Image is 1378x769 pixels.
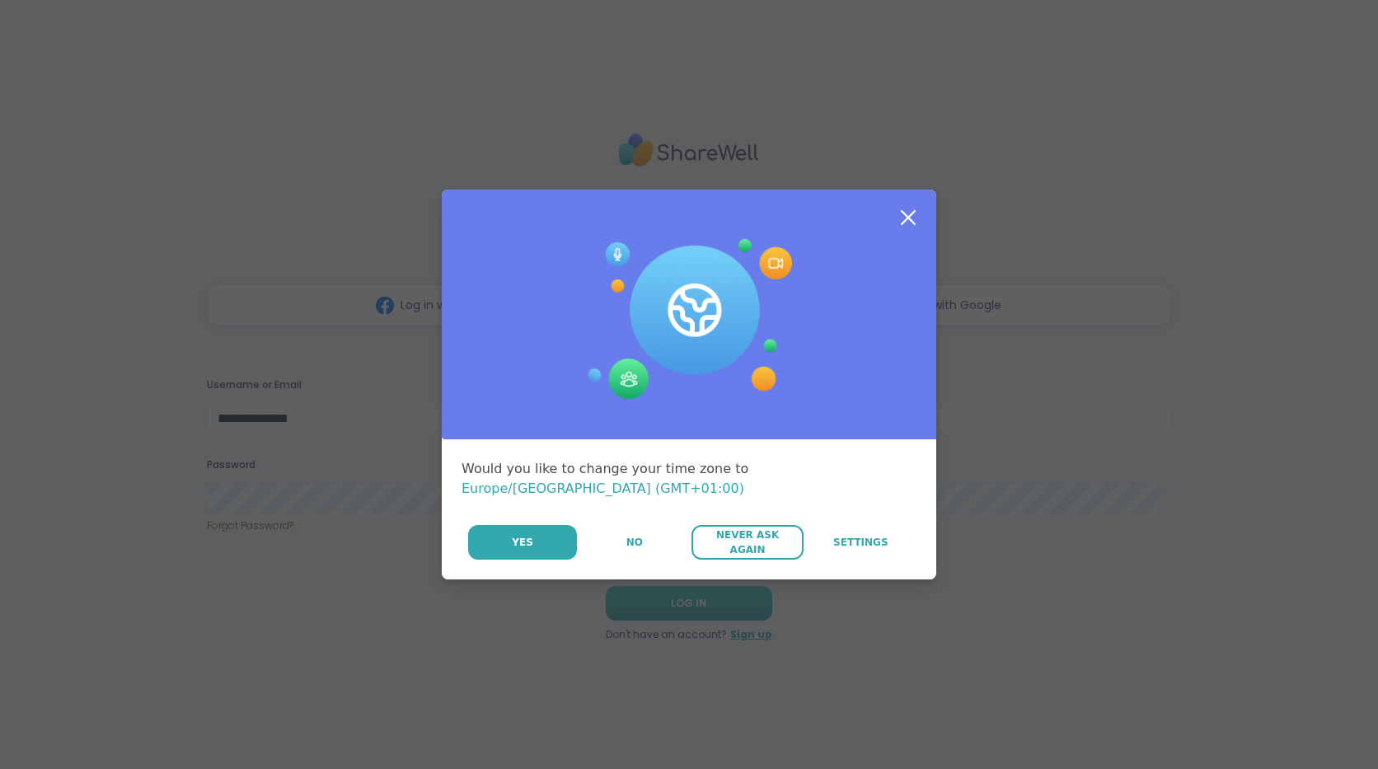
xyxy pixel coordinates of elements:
button: Never Ask Again [691,525,803,560]
span: Europe/[GEOGRAPHIC_DATA] (GMT+01:00) [462,481,744,496]
div: Would you like to change your time zone to [462,459,916,499]
span: Yes [512,535,533,550]
button: No [579,525,690,560]
span: Never Ask Again [700,528,794,557]
img: Session Experience [586,239,792,401]
a: Settings [805,525,916,560]
button: Yes [468,525,577,560]
span: Settings [833,535,888,550]
span: No [626,535,643,550]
